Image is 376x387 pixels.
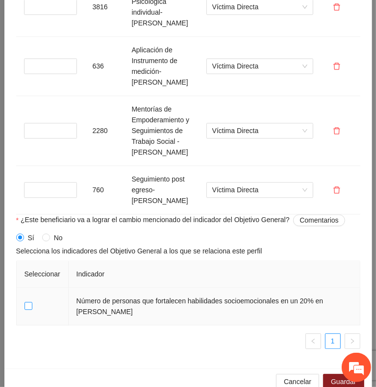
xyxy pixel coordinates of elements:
[212,182,307,197] span: Víctima Directa
[329,62,344,70] span: delete
[124,166,199,214] td: Seguimiento post egreso-[PERSON_NAME]
[69,261,360,288] th: Indicador
[5,267,187,301] textarea: Escriba su mensaje y pulse “Intro”
[345,333,360,349] button: right
[161,5,184,28] div: Minimizar ventana de chat en vivo
[69,288,360,325] td: Número de personas que fortalecen habilidades socioemocionales en un 20% en [PERSON_NAME]
[329,186,344,194] span: delete
[310,338,316,344] span: left
[325,333,341,349] li: 1
[326,334,340,348] a: 1
[345,333,360,349] li: Next Page
[21,214,345,226] span: ¿Este beneficiario va a lograr el cambio mencionado del indicador del Objetivo General?
[50,232,67,243] span: No
[329,123,345,138] button: delete
[17,261,69,288] th: Seleccionar
[329,3,344,11] span: delete
[57,131,135,229] span: Estamos en línea.
[329,58,345,74] button: delete
[212,59,307,73] span: Víctima Directa
[85,166,124,214] td: 760
[293,214,345,226] button: ¿Este beneficiario va a lograr el cambio mencionado del indicador del Objetivo General?
[124,37,199,96] td: Aplicación de Instrumento de medición-[PERSON_NAME]
[300,215,338,226] span: Comentarios
[51,50,165,63] div: Chatee con nosotros ahora
[85,96,124,166] td: 2280
[331,376,356,387] span: Guardar
[85,37,124,96] td: 636
[329,182,345,198] button: delete
[305,333,321,349] button: left
[16,246,262,256] span: Selecciona los indicadores del Objetivo General a los que se relaciona este perfil
[24,232,38,243] span: Sí
[329,127,344,135] span: delete
[124,96,199,166] td: Mentorías de Empoderamiento y Seguimientos de Trabajo Social -[PERSON_NAME]
[212,123,307,138] span: Víctima Directa
[284,376,311,387] span: Cancelar
[350,338,355,344] span: right
[305,333,321,349] li: Previous Page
